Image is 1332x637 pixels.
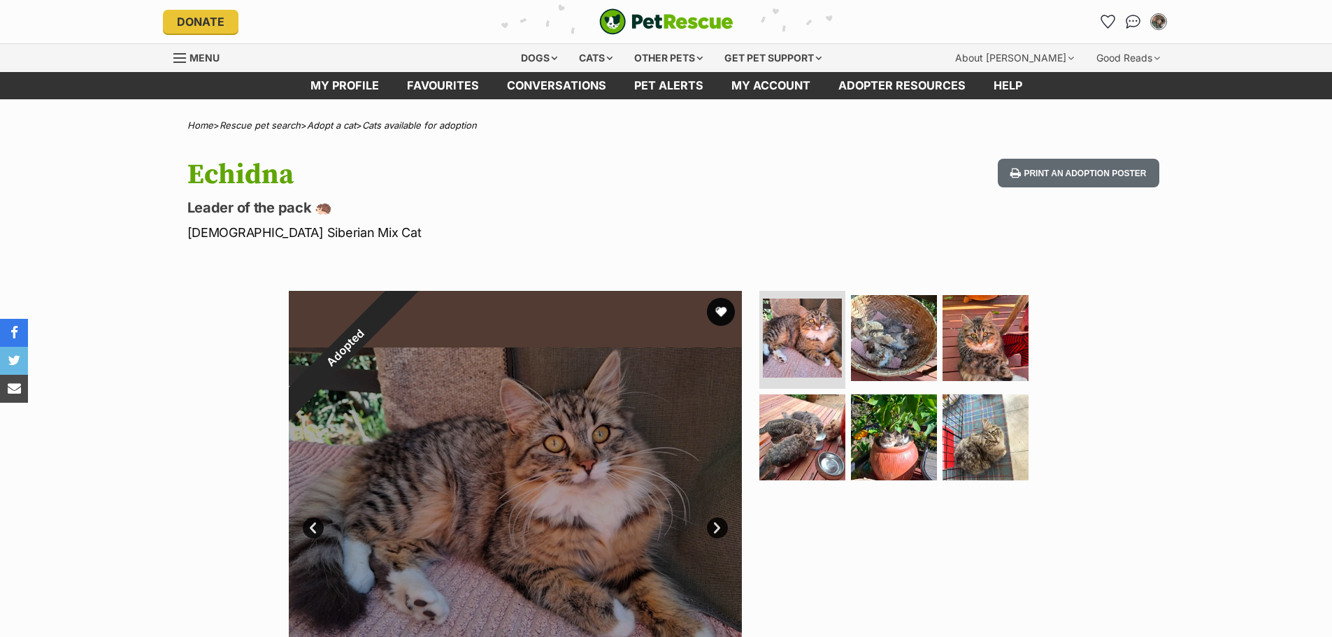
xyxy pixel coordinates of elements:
span: Menu [189,52,220,64]
img: Photo of Echidna [759,394,845,480]
div: Get pet support [715,44,831,72]
a: Home [187,120,213,131]
div: Adopted [257,259,434,436]
button: Print an adoption poster [998,159,1159,187]
a: Pet alerts [620,72,717,99]
img: logo-cat-932fe2b9b8326f06289b0f2fb663e598f794de774fb13d1741a6617ecf9a85b4.svg [599,8,733,35]
a: PetRescue [599,8,733,35]
a: Rescue pet search [220,120,301,131]
img: Photo of Echidna [943,394,1029,480]
div: > > > [152,120,1180,131]
a: Adopt a cat [307,120,356,131]
img: Byron Trichardt profile pic [1152,15,1166,29]
a: My profile [296,72,393,99]
a: Help [980,72,1036,99]
a: Menu [173,44,229,69]
div: Dogs [511,44,567,72]
h1: Echidna [187,159,779,191]
img: Photo of Echidna [851,394,937,480]
ul: Account quick links [1097,10,1170,33]
p: Leader of the pack 🦔 [187,198,779,217]
div: Cats [569,44,622,72]
img: Photo of Echidna [851,295,937,381]
button: favourite [707,298,735,326]
div: About [PERSON_NAME] [945,44,1084,72]
a: My account [717,72,824,99]
a: Prev [303,517,324,538]
a: Favourites [1097,10,1119,33]
a: Next [707,517,728,538]
a: Cats available for adoption [362,120,477,131]
img: chat-41dd97257d64d25036548639549fe6c8038ab92f7586957e7f3b1b290dea8141.svg [1126,15,1140,29]
div: Good Reads [1087,44,1170,72]
a: conversations [493,72,620,99]
a: Donate [163,10,238,34]
button: My account [1147,10,1170,33]
p: [DEMOGRAPHIC_DATA] Siberian Mix Cat [187,223,779,242]
a: Conversations [1122,10,1145,33]
img: Photo of Echidna [943,295,1029,381]
a: Favourites [393,72,493,99]
div: Other pets [624,44,712,72]
a: Adopter resources [824,72,980,99]
img: Photo of Echidna [763,299,842,378]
